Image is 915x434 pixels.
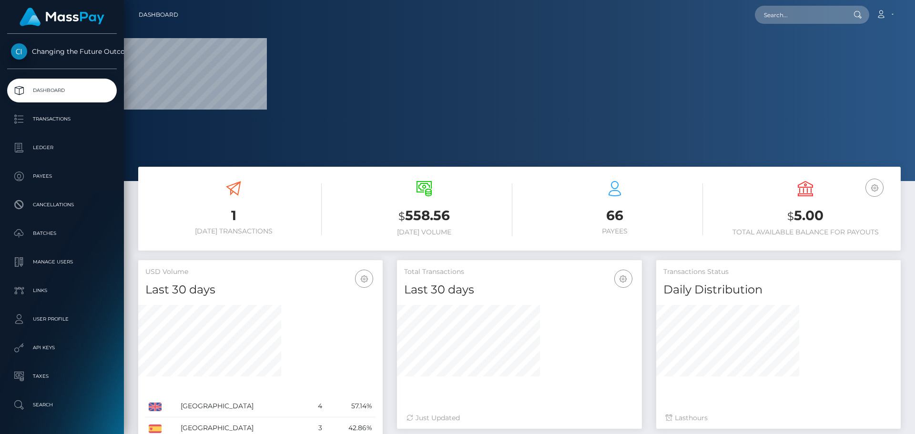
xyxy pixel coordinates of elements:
input: Search... [755,6,844,24]
h4: Last 30 days [145,282,376,298]
p: User Profile [11,312,113,326]
a: Cancellations [7,193,117,217]
h5: Transactions Status [663,267,894,277]
p: Links [11,283,113,298]
td: 57.14% [325,395,376,417]
h6: Payees [527,227,703,235]
td: 4 [308,395,326,417]
p: Transactions [11,112,113,126]
small: $ [398,210,405,223]
img: ES.png [149,424,162,433]
a: Dashboard [7,79,117,102]
h4: Daily Distribution [663,282,894,298]
a: Dashboard [139,5,178,25]
a: User Profile [7,307,117,331]
h3: 1 [145,206,322,225]
img: Changing the Future Outcome Inc [11,43,27,60]
h6: [DATE] Transactions [145,227,322,235]
a: Manage Users [7,250,117,274]
a: Ledger [7,136,117,160]
a: API Keys [7,336,117,360]
div: Last hours [666,413,891,423]
h3: 5.00 [717,206,894,226]
p: API Keys [11,341,113,355]
p: Ledger [11,141,113,155]
p: Manage Users [11,255,113,269]
span: Changing the Future Outcome Inc [7,47,117,56]
h6: [DATE] Volume [336,228,512,236]
div: Just Updated [407,413,632,423]
img: MassPay Logo [20,8,104,26]
h3: 66 [527,206,703,225]
p: Dashboard [11,83,113,98]
a: Taxes [7,364,117,388]
p: Cancellations [11,198,113,212]
h3: 558.56 [336,206,512,226]
p: Search [11,398,113,412]
h4: Last 30 days [404,282,634,298]
h6: Total Available Balance for Payouts [717,228,894,236]
a: Batches [7,222,117,245]
p: Batches [11,226,113,241]
h5: USD Volume [145,267,376,277]
h5: Total Transactions [404,267,634,277]
td: [GEOGRAPHIC_DATA] [177,395,308,417]
a: Payees [7,164,117,188]
img: GB.png [149,403,162,411]
p: Payees [11,169,113,183]
a: Links [7,279,117,303]
p: Taxes [11,369,113,384]
small: $ [787,210,794,223]
a: Transactions [7,107,117,131]
a: Search [7,393,117,417]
